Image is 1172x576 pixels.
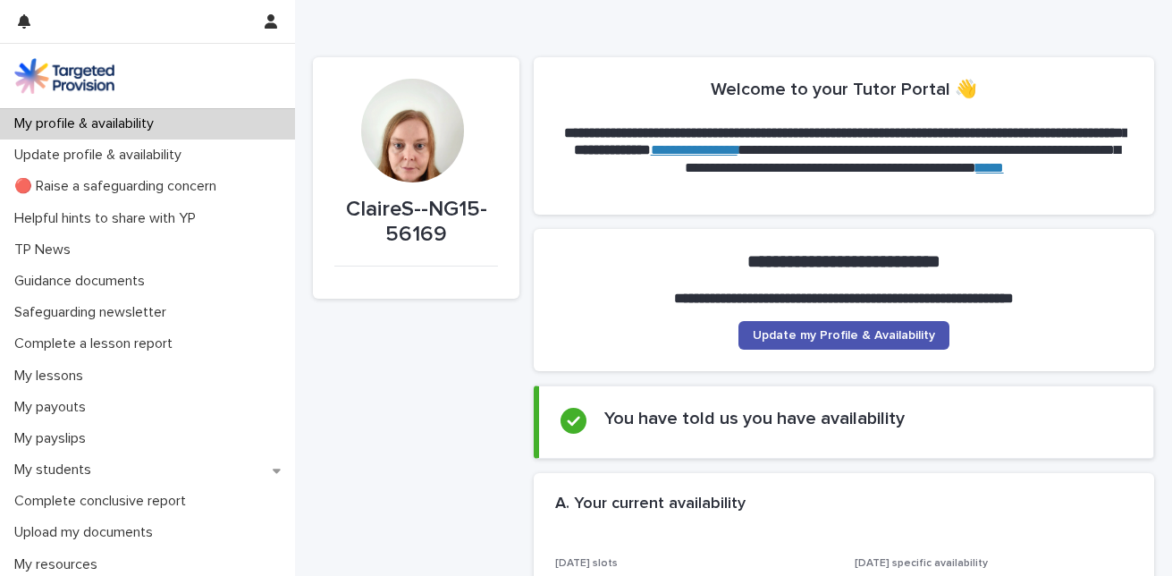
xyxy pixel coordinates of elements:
p: My resources [7,556,112,573]
h2: Welcome to your Tutor Portal 👋 [711,79,977,100]
p: ClaireS--NG15-56169 [334,197,498,249]
img: M5nRWzHhSzIhMunXDL62 [14,58,114,94]
p: Helpful hints to share with YP [7,210,210,227]
span: Update my Profile & Availability [753,329,935,342]
p: My payslips [7,430,100,447]
p: My students [7,462,105,479]
span: [DATE] slots [555,558,618,569]
h2: A. Your current availability [555,495,746,514]
p: TP News [7,241,85,258]
p: My profile & availability [7,115,168,132]
p: Update profile & availability [7,147,196,164]
p: Complete a lesson report [7,335,187,352]
p: My lessons [7,368,97,385]
p: Upload my documents [7,524,167,541]
p: Safeguarding newsletter [7,304,181,321]
p: 🔴 Raise a safeguarding concern [7,178,231,195]
a: Update my Profile & Availability [738,321,949,350]
span: [DATE] specific availability [855,558,988,569]
h2: You have told us you have availability [604,408,905,429]
p: My payouts [7,399,100,416]
p: Guidance documents [7,273,159,290]
p: Complete conclusive report [7,493,200,510]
